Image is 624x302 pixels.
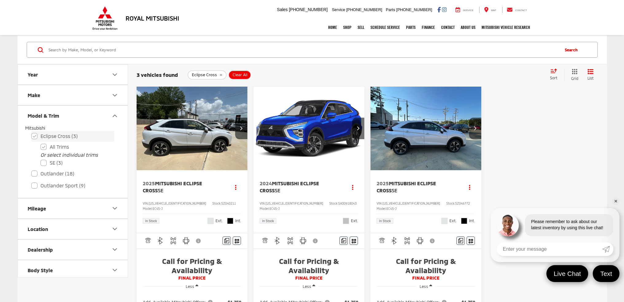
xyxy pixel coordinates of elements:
span: Clear All [233,73,247,77]
button: View Disclaimer [428,234,438,247]
img: Comments [458,238,463,243]
span: Less [420,284,428,289]
button: Actions [347,182,358,192]
img: Adaptive Cruise Control [378,237,386,245]
span: Black [461,218,467,224]
span: Stock: [446,202,455,205]
a: Contact [438,20,458,35]
div: Dealership [111,246,118,253]
span: Map [491,9,496,12]
a: Contact [502,7,532,13]
label: All Trims [41,142,114,152]
a: 2024Mitsubishi Eclipse CrossSE [260,180,341,194]
span: Stock: [329,202,338,205]
span: Ext. [215,218,223,224]
a: Facebook: Click to visit our Facebook page [437,7,441,12]
span: SE [275,187,280,193]
button: MakeMake [18,85,128,105]
button: View Disclaimer [311,234,321,247]
img: Bluetooth® [273,237,281,245]
a: Sell [355,20,367,35]
div: Mileage [28,206,46,211]
a: 2025 Mitsubishi Eclipse Cross SE2025 Mitsubishi Eclipse Cross SE2025 Mitsubishi Eclipse Cross SE2... [370,87,482,170]
a: 2025Mitsubishi Eclipse CrossSE [143,180,224,194]
button: Less [417,281,435,292]
span: dropdown dots [352,185,353,190]
span: In Stock [379,219,391,222]
button: Clear All [228,70,251,80]
span: Mitsubishi Eclipse Cross [377,180,436,193]
div: Mileage [111,205,118,212]
span: Parts [386,7,395,12]
span: Stock: [212,202,221,205]
img: 4WD/AWD [169,237,177,245]
span: Service [332,7,345,12]
span: Eclipse Cross [192,73,217,77]
div: Year [111,71,118,78]
span: EC45-J [269,207,280,210]
img: Mitsubishi [91,6,119,30]
span: SZ046772 [455,202,470,205]
button: Next image [469,118,481,139]
span: 2025 [377,180,389,186]
a: About Us [458,20,479,35]
span: VIN: [377,202,382,205]
img: 4WD/AWD [286,237,294,245]
span: White Diamond [441,218,448,224]
a: Live Chat [546,265,588,282]
div: Please remember to ask about our latest inventory by using this live chat! [525,214,613,236]
i: Window Sticker [352,238,356,243]
span: Model: [260,207,269,210]
span: White Diamond [207,218,214,224]
button: Search [559,42,587,57]
div: Model & Trim [28,113,59,119]
span: Text [597,269,615,278]
span: Model: [377,207,386,210]
div: Body Style [28,267,53,273]
span: [US_VEHICLE_IDENTIFICATION_NUMBER] [382,202,440,205]
div: 2025 Mitsubishi Eclipse Cross SE 0 [370,87,482,170]
button: Body StyleBody Style [18,260,128,280]
a: Finance [419,20,438,35]
img: Agent profile photo [497,214,519,236]
span: 3 vehicles found [137,72,178,78]
span: Sort [550,76,557,80]
span: [US_VEHICLE_IDENTIFICATION_NUMBER] [149,202,206,205]
span: Less [186,284,194,289]
button: View Disclaimer [194,234,204,247]
span: [US_VEHICLE_IDENTIFICATION_NUMBER] [265,202,323,205]
a: Text [593,265,619,282]
button: Less [300,281,318,292]
span: Mitsubishi [25,125,45,131]
button: Actions [230,182,241,192]
button: YearYear [18,65,128,84]
img: Android Auto [299,237,307,245]
img: 2025 Mitsubishi Eclipse Cross SE [370,87,482,171]
button: Window Sticker [233,237,241,245]
img: Android Auto [182,237,190,245]
span: 2024 [260,180,272,186]
span: EC45-J [386,207,397,210]
label: Outlander Sport (9) [31,180,114,191]
span: EC45-J [153,207,163,210]
i: Or select individual trims [41,152,98,158]
span: 2025 [143,180,155,186]
a: Service [451,7,478,13]
input: Enter your message [497,242,602,256]
input: Search by Make, Model, or Keyword [48,42,559,57]
span: Call for Pricing & Availability [143,257,241,275]
button: Comments [456,237,465,245]
span: SZ040211 [221,202,236,205]
button: Comments [339,237,348,245]
a: Instagram: Click to visit our Instagram page [442,7,447,12]
span: VIN: [143,202,149,205]
span: Live Chat [551,269,584,278]
span: Sales [277,7,288,12]
span: Model: [143,207,153,210]
button: Grid View [564,69,583,81]
a: Schedule Service: Opens in a new tab [367,20,403,35]
img: Android Auto [416,237,424,245]
div: Make [28,92,40,98]
div: 2025 Mitsubishi Eclipse Cross SE 0 [136,87,248,170]
span: FINAL PRICE [377,275,475,281]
